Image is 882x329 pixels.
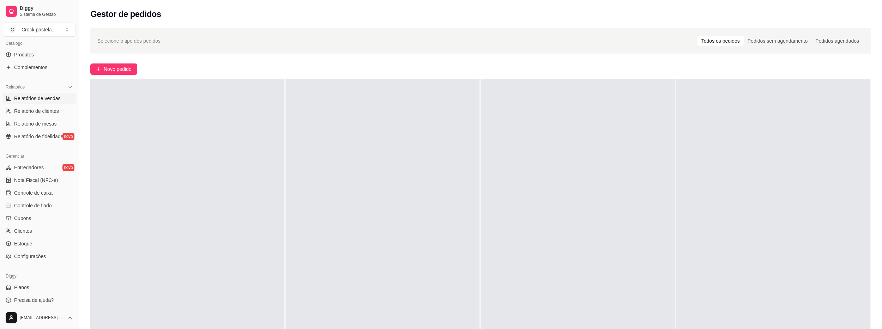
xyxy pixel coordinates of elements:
a: Produtos [3,49,76,60]
span: Relatório de mesas [14,120,57,127]
div: Pedidos agendados [811,36,863,46]
span: C [9,26,16,33]
a: Relatórios de vendas [3,93,76,104]
span: Entregadores [14,164,44,171]
span: plus [96,67,101,72]
div: Pedidos sem agendamento [744,36,811,46]
a: Relatório de clientes [3,105,76,117]
span: Configurações [14,253,46,260]
span: Nota Fiscal (NFC-e) [14,177,58,184]
span: Produtos [14,51,34,58]
span: Relatórios [6,84,25,90]
span: Novo pedido [104,65,132,73]
div: Crock pastela ... [22,26,56,33]
a: Estoque [3,238,76,249]
a: Controle de caixa [3,187,76,199]
a: Configurações [3,251,76,262]
div: Diggy [3,270,76,282]
span: Relatório de clientes [14,108,59,115]
span: Precisa de ajuda? [14,297,54,304]
button: Select a team [3,23,76,37]
span: Clientes [14,227,32,234]
a: Relatório de fidelidadenovo [3,131,76,142]
span: [EMAIL_ADDRESS][DOMAIN_NAME] [20,315,65,321]
span: Controle de caixa [14,189,53,196]
span: Cupons [14,215,31,222]
a: Precisa de ajuda? [3,294,76,306]
span: Complementos [14,64,47,71]
a: Entregadoresnovo [3,162,76,173]
a: Nota Fiscal (NFC-e) [3,175,76,186]
button: Novo pedido [90,63,137,75]
a: DiggySistema de Gestão [3,3,76,20]
a: Relatório de mesas [3,118,76,129]
span: Estoque [14,240,32,247]
a: Clientes [3,225,76,237]
span: Relatórios de vendas [14,95,61,102]
span: Controle de fiado [14,202,52,209]
a: Complementos [3,62,76,73]
span: Selecione o tipo dos pedidos [97,37,161,45]
span: Planos [14,284,29,291]
div: Todos os pedidos [697,36,744,46]
a: Planos [3,282,76,293]
div: Gerenciar [3,151,76,162]
span: Diggy [20,5,73,12]
span: Sistema de Gestão [20,12,73,17]
h2: Gestor de pedidos [90,8,161,20]
a: Cupons [3,213,76,224]
span: Relatório de fidelidade [14,133,63,140]
button: [EMAIL_ADDRESS][DOMAIN_NAME] [3,309,76,326]
a: Controle de fiado [3,200,76,211]
div: Catálogo [3,38,76,49]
